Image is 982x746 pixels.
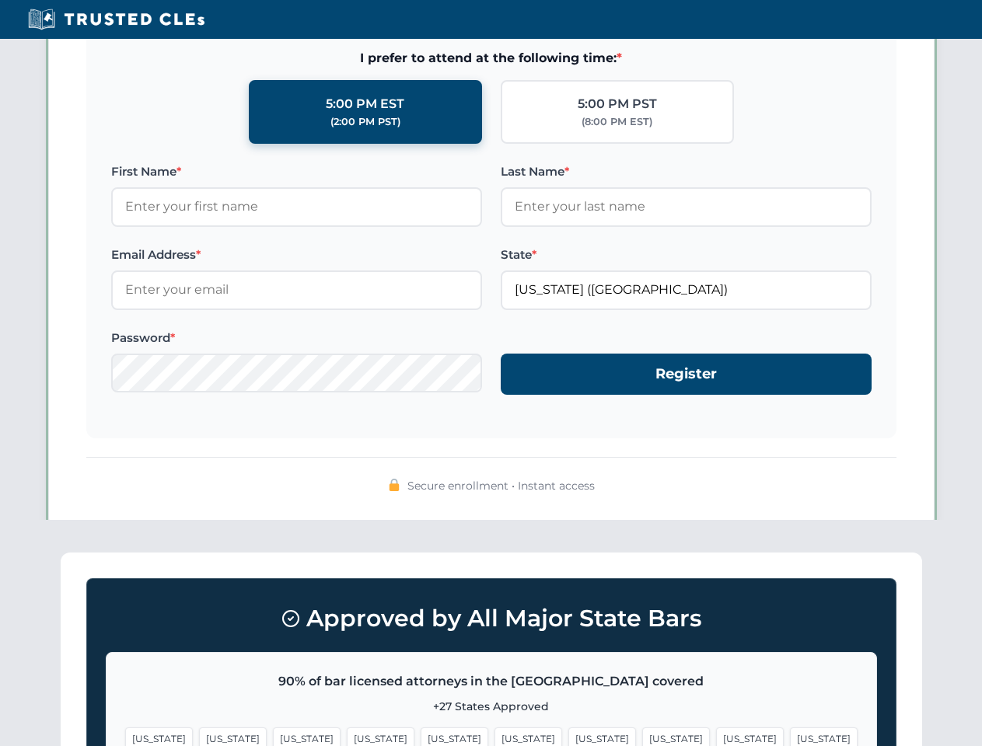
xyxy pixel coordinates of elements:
[578,94,657,114] div: 5:00 PM PST
[330,114,400,130] div: (2:00 PM PST)
[501,270,872,309] input: Florida (FL)
[111,162,482,181] label: First Name
[111,329,482,347] label: Password
[407,477,595,494] span: Secure enrollment • Instant access
[111,270,482,309] input: Enter your email
[501,162,872,181] label: Last Name
[111,48,872,68] span: I prefer to attend at the following time:
[106,598,877,640] h3: Approved by All Major State Bars
[501,187,872,226] input: Enter your last name
[23,8,209,31] img: Trusted CLEs
[125,671,858,692] p: 90% of bar licensed attorneys in the [GEOGRAPHIC_DATA] covered
[125,698,858,715] p: +27 States Approved
[582,114,652,130] div: (8:00 PM EST)
[388,479,400,491] img: 🔒
[326,94,404,114] div: 5:00 PM EST
[111,246,482,264] label: Email Address
[111,187,482,226] input: Enter your first name
[501,246,872,264] label: State
[501,354,872,395] button: Register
